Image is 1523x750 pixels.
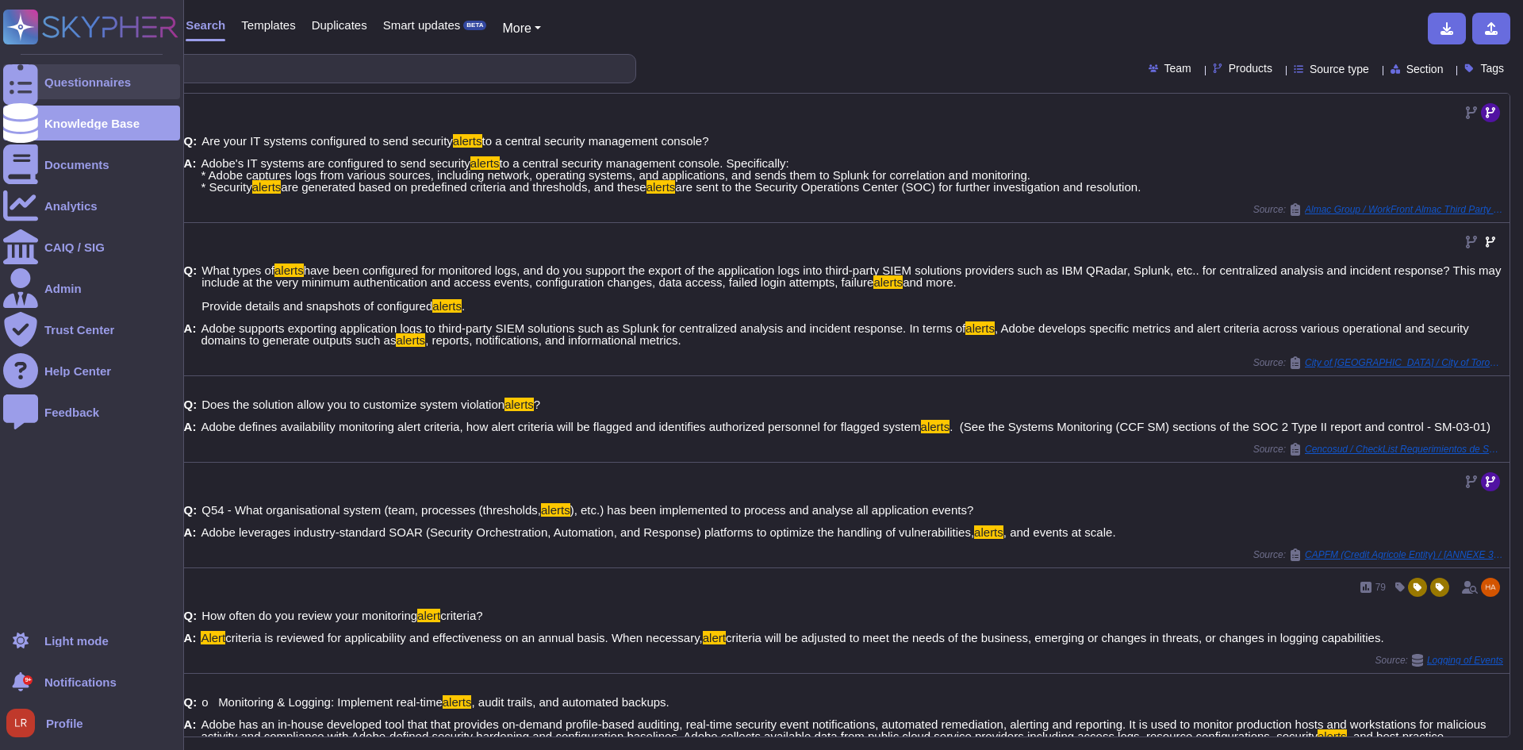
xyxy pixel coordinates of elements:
div: Knowledge Base [44,117,140,129]
mark: alerts [921,420,950,433]
span: criteria is reviewed for applicability and effectiveness on an annual basis. When necessary, [225,631,702,644]
b: A: [184,526,197,538]
div: Analytics [44,200,98,212]
span: . (See the Systems Monitoring (CCF SM) sections of the SOC 2 Type II report and control - SM-03-01) [949,420,1490,433]
span: What types of [201,263,274,277]
b: A: [184,322,197,346]
span: Source: [1253,356,1503,369]
span: Source: [1253,443,1503,456]
span: ? [534,398,540,411]
span: Source: [1253,548,1503,561]
mark: alerts [453,134,482,148]
div: 9+ [23,675,33,685]
span: City of [GEOGRAPHIC_DATA] / City of Toronto CSPSQ v2.2 (1) [1305,358,1503,367]
span: . [462,299,465,313]
a: Analytics [3,188,180,223]
button: More [502,19,541,38]
b: A: [184,632,197,644]
a: Admin [3,271,180,306]
span: Templates [241,19,295,31]
div: Feedback [44,406,99,418]
span: Does the solution allow you to customize system violation [201,398,504,411]
input: Search a question or template... [63,55,620,83]
img: user [6,709,35,737]
span: More [502,21,531,35]
span: Cencosud / CheckList Requerimientos de Seguridad Proveedores SaaS v11 [1305,444,1503,454]
div: Admin [44,283,82,294]
span: ), etc.) has been implemented to process and analyse all application events? [570,503,974,517]
mark: alerts [274,263,304,277]
mark: alerts [873,275,903,289]
b: A: [184,157,197,193]
span: Logging of Events [1427,656,1503,665]
b: Q: [184,135,198,147]
span: , and events at scale. [1003,525,1116,539]
a: Trust Center [3,312,180,347]
a: Feedback [3,394,180,429]
mark: alert [417,609,440,622]
span: 79 [1375,583,1386,592]
span: Notifications [44,676,117,688]
span: Almac Group / WorkFront Almac Third Party Security Questionnaire V2 [1305,205,1503,214]
mark: alerts [1318,729,1347,743]
mark: alert [703,631,726,644]
mark: Alert [201,631,225,644]
span: criteria? [440,609,482,622]
div: Trust Center [44,324,114,336]
span: Q54 - What organisational system (team, processes (thresholds, [201,503,541,517]
mark: alerts [470,156,500,170]
span: Are your IT systems configured to send security [201,134,453,148]
mark: alerts [646,180,676,194]
b: A: [184,421,197,433]
span: Source: [1375,654,1503,667]
span: , reports, notifications, and informational metrics. [425,333,681,347]
mark: alerts [443,695,472,709]
span: Adobe's IT systems are configured to send security [201,156,470,170]
mark: alerts [396,333,425,347]
span: Team [1164,63,1191,74]
div: Help Center [44,365,111,377]
b: Q: [184,264,198,312]
span: , audit trails, and automated backups. [471,695,669,709]
b: Q: [184,610,198,621]
span: have been configured for monitored logs, and do you support the export of the application logs in... [201,263,1501,289]
a: Questionnaires [3,64,180,99]
a: Knowledge Base [3,106,180,140]
span: Source type [1310,63,1369,75]
a: Documents [3,147,180,182]
span: Adobe has an in-house developed tool that that provides on-demand profile-based auditing, real-ti... [201,717,1486,743]
b: Q: [184,504,198,516]
span: Duplicates [312,19,367,31]
div: Questionnaires [44,76,131,88]
span: How often do you review your monitoring [201,609,417,622]
mark: alerts [974,525,1003,539]
span: Source: [1253,203,1503,216]
div: Light mode [44,635,109,647]
mark: alerts [965,321,995,335]
span: , Adobe develops specific metrics and alert criteria across various operational and security doma... [201,321,1468,347]
b: Q: [184,696,198,708]
div: BETA [463,21,486,30]
span: to a central security management console. Specifically: * Adobe captures logs from various source... [201,156,1030,194]
span: Section [1406,63,1444,75]
mark: alerts [504,398,534,411]
span: Smart updates [383,19,461,31]
span: criteria will be adjusted to meet the needs of the business, emerging or changes in threats, or c... [726,631,1384,644]
b: Q: [184,398,198,410]
a: CAIQ / SIG [3,229,180,264]
button: user [3,706,46,740]
span: Adobe defines availability monitoring alert criteria, how alert criteria will be flagged and iden... [201,420,920,433]
span: CAPFM (Credit Agricole Entity) / [ANNEXE 3 Sécurity CRC UK Workfront CT [1305,550,1503,560]
a: Help Center [3,353,180,388]
mark: alerts [432,299,462,313]
span: to a central security management console? [482,134,709,148]
span: are sent to the Security Operations Center (SOC) for further investigation and resolution. [675,180,1141,194]
mark: alerts [252,180,282,194]
span: are generated based on predefined criteria and thresholds, and these [281,180,646,194]
span: Adobe leverages industry-standard SOAR (Security Orchestration, Automation, and Response) platfor... [201,525,974,539]
span: Profile [46,717,83,729]
span: Products [1229,63,1272,74]
span: Search [186,19,225,31]
span: o Monitoring & Logging: Implement real-time [201,695,442,709]
mark: alerts [541,503,570,517]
